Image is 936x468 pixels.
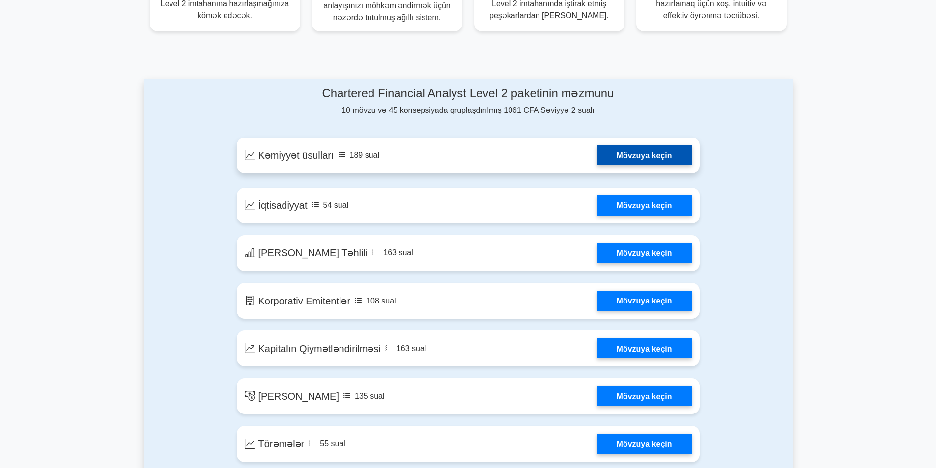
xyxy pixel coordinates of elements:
a: Mövzuya keçin [597,434,692,454]
a: Mövzuya keçin [597,243,692,263]
font: Chartered Financial Analyst Level 2 paketinin məzmunu [322,86,614,100]
a: Mövzuya keçin [597,195,692,216]
a: Mövzuya keçin [597,145,692,165]
a: Mövzuya keçin [597,338,692,358]
a: Mövzuya keçin [597,291,692,311]
font: 10 mövzu və 45 konsepsiyada qruplaşdırılmış 1061 CFA Səviyyə 2 sualı [341,106,595,114]
a: Mövzuya keçin [597,386,692,406]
